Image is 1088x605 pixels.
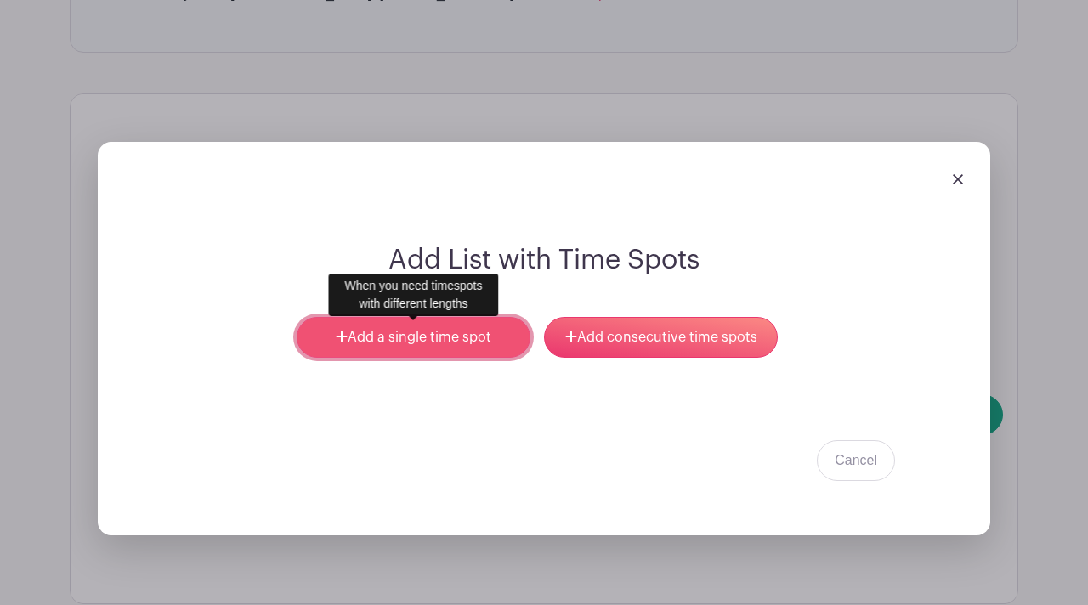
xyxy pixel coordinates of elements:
a: Add a single time spot [297,317,530,358]
a: Cancel [817,440,895,481]
h2: Add List with Time Spots [193,244,895,276]
img: close_button-5f87c8562297e5c2d7936805f587ecaba9071eb48480494691a3f1689db116b3.svg [953,174,963,184]
div: When you need timespots with different lengths [329,274,499,316]
a: Add consecutive time spots [544,317,778,358]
